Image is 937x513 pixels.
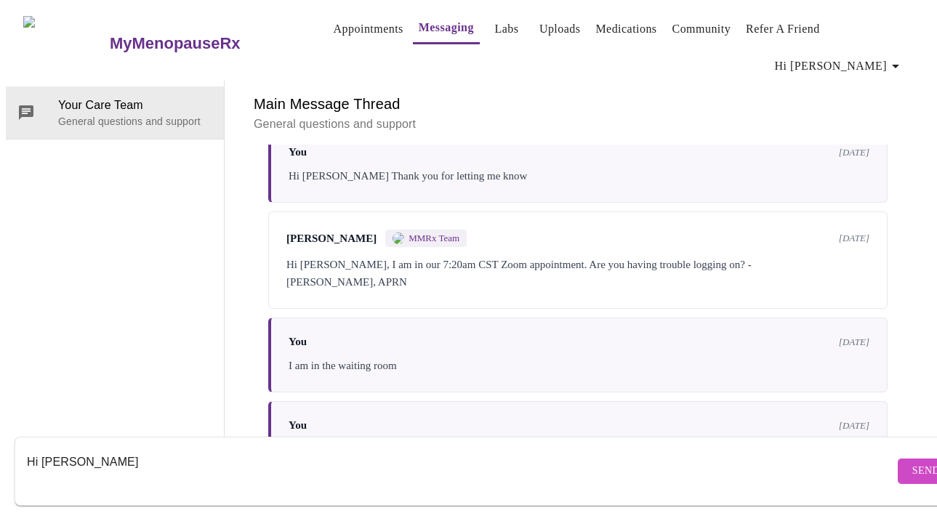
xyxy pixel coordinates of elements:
[483,15,530,44] button: Labs
[413,13,480,44] button: Messaging
[419,17,474,38] a: Messaging
[108,18,298,69] a: MyMenopauseRx
[110,34,241,53] h3: MyMenopauseRx
[539,19,581,39] a: Uploads
[286,233,377,245] span: [PERSON_NAME]
[839,336,869,348] span: [DATE]
[839,233,869,244] span: [DATE]
[534,15,587,44] button: Uploads
[839,420,869,432] span: [DATE]
[595,19,656,39] a: Medications
[289,419,307,432] span: You
[393,233,404,244] img: MMRX
[289,146,307,158] span: You
[58,114,212,129] p: General questions and support
[289,167,869,185] div: Hi [PERSON_NAME] Thank you for letting me know
[334,19,403,39] a: Appointments
[775,56,904,76] span: Hi [PERSON_NAME]
[286,256,869,291] div: Hi [PERSON_NAME], I am in our 7:20am CST Zoom appointment. Are you having trouble logging on? -[P...
[667,15,737,44] button: Community
[6,86,224,139] div: Your Care TeamGeneral questions and support
[746,19,820,39] a: Refer a Friend
[58,97,212,114] span: Your Care Team
[769,52,910,81] button: Hi [PERSON_NAME]
[27,448,894,494] textarea: Send a message about your appointment
[409,233,459,244] span: MMRx Team
[740,15,826,44] button: Refer a Friend
[839,147,869,158] span: [DATE]
[328,15,409,44] button: Appointments
[23,16,108,70] img: MyMenopauseRx Logo
[590,15,662,44] button: Medications
[254,116,902,133] p: General questions and support
[289,336,307,348] span: You
[494,19,518,39] a: Labs
[672,19,731,39] a: Community
[289,357,869,374] div: I am in the waiting room
[254,92,902,116] h6: Main Message Thread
